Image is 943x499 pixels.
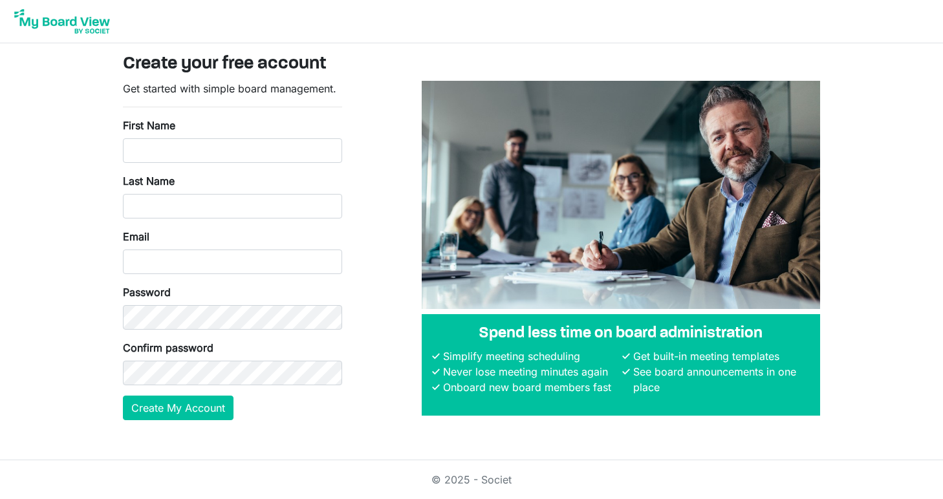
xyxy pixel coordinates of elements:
label: First Name [123,118,175,133]
label: Email [123,229,149,244]
label: Last Name [123,173,175,189]
a: © 2025 - Societ [431,473,512,486]
li: See board announcements in one place [630,364,810,395]
li: Onboard new board members fast [440,379,620,395]
button: Create My Account [123,396,233,420]
label: Confirm password [123,340,213,356]
li: Simplify meeting scheduling [440,348,620,364]
label: Password [123,284,171,300]
h4: Spend less time on board administration [432,324,810,343]
img: A photograph of board members sitting at a table [422,81,820,309]
li: Get built-in meeting templates [630,348,810,364]
span: Get started with simple board management. [123,82,336,95]
img: My Board View Logo [10,5,114,37]
h3: Create your free account [123,54,820,76]
li: Never lose meeting minutes again [440,364,620,379]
